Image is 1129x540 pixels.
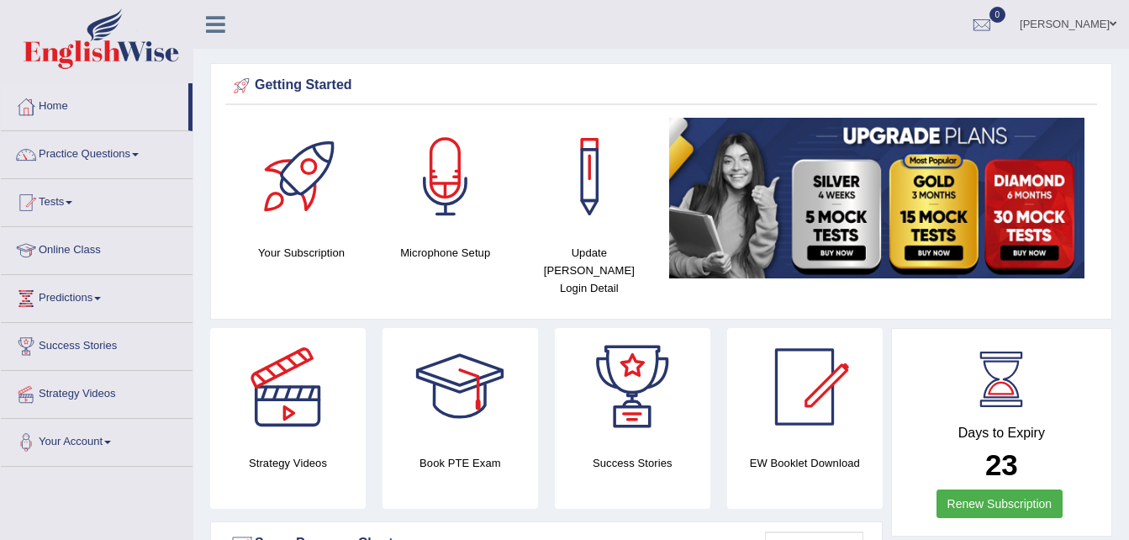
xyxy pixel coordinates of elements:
h4: Book PTE Exam [382,454,538,472]
h4: Success Stories [555,454,710,472]
a: Success Stories [1,323,193,365]
h4: Your Subscription [238,244,365,262]
a: Renew Subscription [936,490,1063,518]
h4: Days to Expiry [910,426,1093,441]
div: Getting Started [229,73,1093,98]
h4: EW Booklet Download [727,454,883,472]
b: 23 [985,448,1018,481]
a: Strategy Videos [1,371,193,413]
h4: Update [PERSON_NAME] Login Detail [525,244,652,297]
a: Predictions [1,275,193,317]
a: Online Class [1,227,193,269]
a: Practice Questions [1,131,193,173]
h4: Strategy Videos [210,454,366,472]
a: Home [1,83,188,125]
span: 0 [989,7,1006,23]
a: Your Account [1,419,193,461]
h4: Microphone Setup [382,244,509,262]
img: small5.jpg [669,118,1084,278]
a: Tests [1,179,193,221]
